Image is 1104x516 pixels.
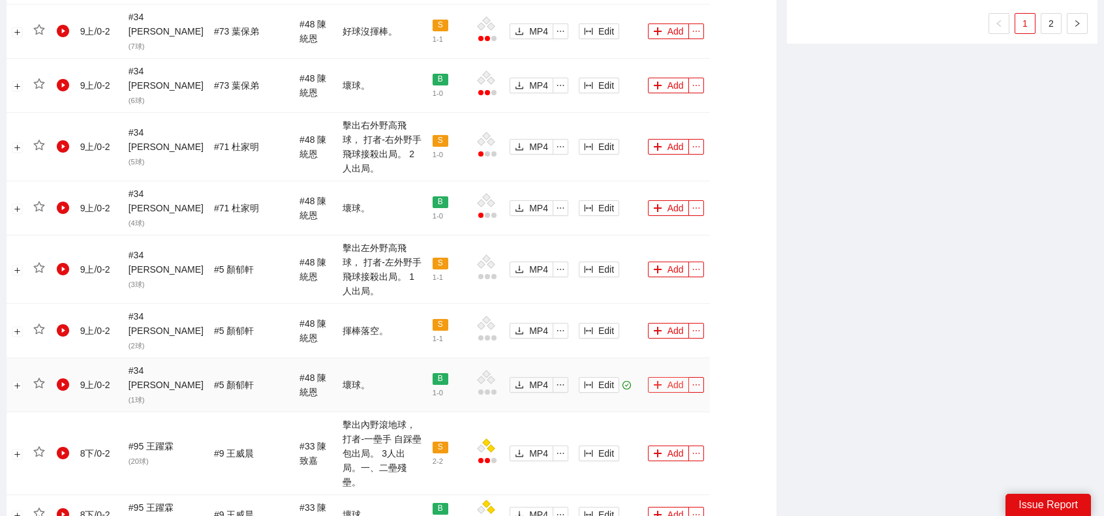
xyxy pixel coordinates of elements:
span: ellipsis [689,81,703,90]
span: ( 5 球) [129,158,145,166]
span: 9 上 / 0 - 2 [80,326,110,336]
span: star [33,446,45,458]
span: S [433,258,448,269]
button: Expand row [12,27,23,37]
button: ellipsis [553,377,568,393]
a: 1 [1015,14,1035,33]
button: column-widthEdit [579,200,619,216]
button: column-widthEdit [579,139,619,155]
span: 1 - 1 [433,273,443,281]
td: 壞球。 [337,181,427,235]
button: left [989,13,1009,34]
td: 揮棒落空。 [337,304,427,358]
span: column-width [584,265,593,275]
td: 擊出內野滾地球， 打者-一壘手 自踩壘包出局。 3人出局。一、二壘殘壘。 [337,412,427,495]
span: download [515,265,524,275]
button: column-widthEdit [579,377,619,393]
span: 2 - 2 [433,457,443,465]
span: 9 上 / 0 - 2 [80,80,110,91]
span: download [515,27,524,37]
span: ellipsis [553,142,568,151]
div: Issue Report [1005,494,1091,516]
button: Expand row [12,142,23,153]
span: 9 上 / 0 - 2 [80,26,110,37]
button: Expand row [12,449,23,459]
button: right [1067,13,1088,34]
button: ellipsis [688,323,704,339]
span: # 34 [PERSON_NAME] [129,365,204,404]
span: # 34 [PERSON_NAME] [129,127,204,166]
span: # 34 [PERSON_NAME] [129,189,204,228]
span: 9 上 / 0 - 2 [80,264,110,275]
span: # 5 顏郁軒 [214,326,254,336]
span: download [515,142,524,153]
button: column-widthEdit [579,78,619,93]
button: downloadMP4 [510,78,553,93]
button: downloadMP4 [510,377,553,393]
span: # 71 杜家明 [214,142,259,152]
span: ellipsis [553,449,568,458]
span: 1 - 1 [433,335,443,342]
span: plus [653,27,662,37]
span: plus [653,142,662,153]
button: downloadMP4 [510,139,553,155]
button: plusAdd [648,139,689,155]
span: # 9 王威晨 [214,448,254,459]
span: ( 2 球) [129,342,145,350]
span: ( 3 球) [129,281,145,288]
span: # 5 顏郁軒 [214,380,254,390]
button: ellipsis [553,446,568,461]
span: ellipsis [689,449,703,458]
span: MP4 [529,262,548,277]
li: 1 [1015,13,1035,34]
span: play-circle [57,324,70,337]
span: Edit [598,446,614,461]
button: Expand row [12,380,23,391]
span: # 95 王躍霖 [129,441,174,466]
button: column-widthEdit [579,23,619,39]
button: ellipsis [553,23,568,39]
button: plusAdd [648,78,689,93]
button: plusAdd [648,446,689,461]
button: ellipsis [688,23,704,39]
span: # 48 陳統恩 [299,318,326,343]
td: 壞球。 [337,59,427,113]
span: ( 6 球) [129,97,145,104]
a: 2 [1041,14,1061,33]
button: Expand row [12,326,23,337]
span: star [33,378,45,389]
span: play-circle [57,140,70,153]
span: column-width [584,326,593,337]
span: download [515,81,524,91]
span: ellipsis [689,380,703,389]
li: Previous Page [989,13,1009,34]
span: star [33,201,45,213]
span: # 73 葉保弟 [214,80,259,91]
button: downloadMP4 [510,323,553,339]
span: Edit [598,324,614,338]
button: ellipsis [553,323,568,339]
span: ellipsis [553,326,568,335]
span: plus [653,326,662,337]
span: B [433,373,448,385]
span: Edit [598,201,614,215]
button: downloadMP4 [510,446,553,461]
span: B [433,503,448,515]
span: # 71 杜家明 [214,203,259,213]
span: 1 - 1 [433,35,443,43]
span: ( 4 球) [129,219,145,227]
button: ellipsis [688,139,704,155]
button: plusAdd [648,200,689,216]
span: ( 1 球) [129,396,145,404]
button: column-widthEdit [579,446,619,461]
span: ellipsis [689,142,703,151]
span: MP4 [529,201,548,215]
span: # 48 陳統恩 [299,73,326,98]
span: # 48 陳統恩 [299,372,326,397]
button: ellipsis [688,377,704,393]
button: Expand row [12,265,23,275]
span: ellipsis [553,81,568,90]
button: plusAdd [648,377,689,393]
span: 9 上 / 0 - 2 [80,380,110,390]
span: plus [653,449,662,459]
